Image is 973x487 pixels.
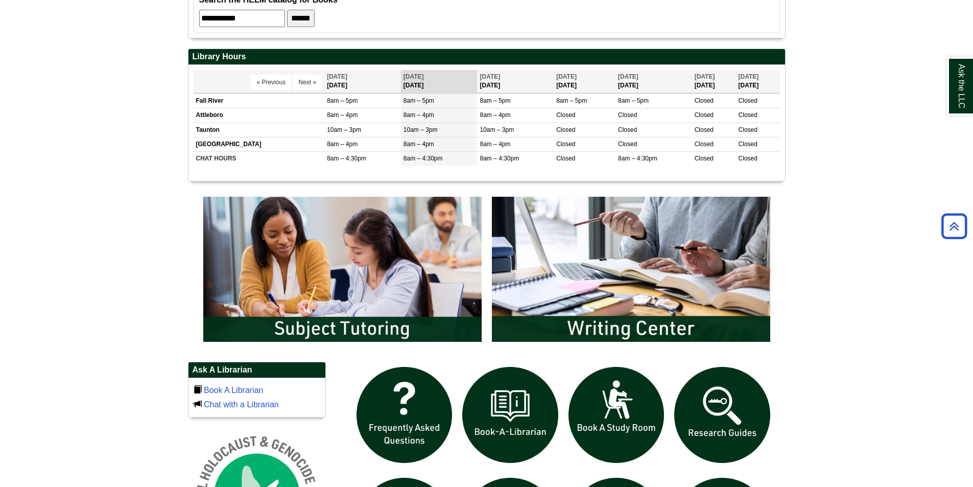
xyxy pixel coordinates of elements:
span: Closed [695,111,714,119]
span: 8am – 4:30pm [404,155,443,162]
span: 8am – 5pm [480,97,510,104]
td: Attleboro [194,108,325,123]
th: [DATE] [736,70,780,93]
a: Book A Librarian [204,386,264,395]
img: book a study room icon links to book a study room web page [563,362,670,468]
td: [GEOGRAPHIC_DATA] [194,137,325,151]
td: Taunton [194,123,325,137]
span: 8am – 5pm [618,97,649,104]
span: Closed [556,111,575,119]
th: [DATE] [615,70,692,93]
span: 8am – 4pm [404,111,434,119]
span: 8am – 4pm [480,141,510,148]
a: Back to Top [938,219,970,233]
h2: Ask A Librarian [188,362,325,378]
img: Writing Center Information [487,192,775,347]
td: CHAT HOURS [194,151,325,166]
span: Closed [556,141,575,148]
th: [DATE] [477,70,554,93]
span: Closed [739,126,757,133]
th: [DATE] [401,70,478,93]
img: frequently asked questions [351,362,458,468]
span: Closed [739,97,757,104]
span: Closed [556,155,575,162]
span: [DATE] [695,73,715,80]
span: 8am – 5pm [327,97,358,104]
th: [DATE] [324,70,401,93]
span: 8am – 5pm [404,97,434,104]
span: Closed [618,141,637,148]
span: 8am – 4pm [480,111,510,119]
td: Fall River [194,94,325,108]
img: Research Guides icon links to research guides web page [669,362,775,468]
span: Closed [739,155,757,162]
span: Closed [695,155,714,162]
span: 8am – 5pm [556,97,587,104]
span: Closed [695,126,714,133]
span: 10am – 3pm [480,126,514,133]
img: Book a Librarian icon links to book a librarian web page [457,362,563,468]
img: Subject Tutoring Information [198,192,487,347]
span: [DATE] [327,73,347,80]
span: 8am – 4:30pm [618,155,657,162]
span: 8am – 4pm [327,141,358,148]
span: [DATE] [480,73,500,80]
span: Closed [739,111,757,119]
span: Closed [618,126,637,133]
span: [DATE] [618,73,638,80]
span: 8am – 4:30pm [327,155,366,162]
span: 8am – 4pm [404,141,434,148]
span: Closed [695,97,714,104]
th: [DATE] [554,70,615,93]
span: 8am – 4pm [327,111,358,119]
a: Chat with a Librarian [204,400,279,409]
span: Closed [695,141,714,148]
span: [DATE] [556,73,577,80]
span: 10am – 3pm [404,126,438,133]
th: [DATE] [692,70,736,93]
span: [DATE] [739,73,759,80]
h2: Library Hours [188,49,785,65]
span: Closed [556,126,575,133]
span: 10am – 3pm [327,126,361,133]
button: « Previous [251,75,291,90]
span: 8am – 4:30pm [480,155,519,162]
span: Closed [618,111,637,119]
button: Next » [293,75,322,90]
span: Closed [739,141,757,148]
div: slideshow [198,192,775,352]
span: [DATE] [404,73,424,80]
